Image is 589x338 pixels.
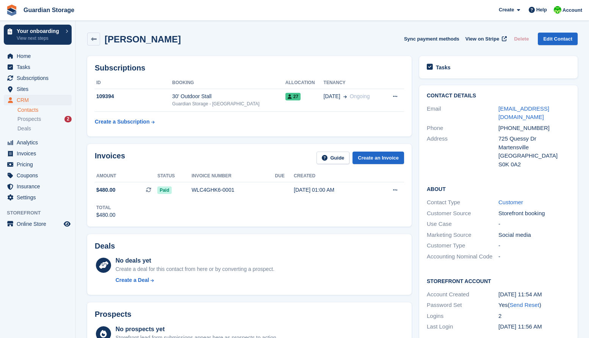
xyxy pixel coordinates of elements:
[116,265,274,273] div: Create a deal for this contact from here or by converting a prospect.
[95,64,404,72] h2: Subscriptions
[427,301,498,310] div: Password Set
[17,192,62,203] span: Settings
[498,209,570,218] div: Storefront booking
[427,277,570,285] h2: Storefront Account
[498,301,570,310] div: Yes
[95,152,125,164] h2: Invoices
[17,116,41,123] span: Prospects
[4,148,72,159] a: menu
[17,159,62,170] span: Pricing
[498,220,570,228] div: -
[4,62,72,72] a: menu
[64,116,72,122] div: 2
[498,290,570,299] div: [DATE] 11:54 AM
[427,209,498,218] div: Customer Source
[17,95,62,105] span: CRM
[17,148,62,159] span: Invoices
[427,252,498,261] div: Accounting Nominal Code
[498,252,570,261] div: -
[96,204,116,211] div: Total
[17,28,62,34] p: Your onboarding
[17,137,62,148] span: Analytics
[352,152,404,164] a: Create an Invoice
[498,124,570,133] div: [PHONE_NUMBER]
[498,105,549,120] a: [EMAIL_ADDRESS][DOMAIN_NAME]
[294,186,373,194] div: [DATE] 01:00 AM
[498,323,542,330] time: 2025-09-21 16:56:26 UTC
[105,34,181,44] h2: [PERSON_NAME]
[427,290,498,299] div: Account Created
[95,170,157,182] th: Amount
[17,84,62,94] span: Sites
[4,192,72,203] a: menu
[427,198,498,207] div: Contact Type
[465,35,499,43] span: View on Stripe
[4,181,72,192] a: menu
[436,64,451,71] h2: Tasks
[17,106,72,114] a: Contacts
[427,93,570,99] h2: Contact Details
[116,325,278,334] div: No prospects yet
[4,219,72,229] a: menu
[498,152,570,160] div: [GEOGRAPHIC_DATA]
[285,93,301,100] span: 27
[316,152,350,164] a: Guide
[498,231,570,239] div: Social media
[508,302,541,308] span: ( )
[427,135,498,169] div: Address
[498,241,570,250] div: -
[95,77,172,89] th: ID
[499,6,514,14] span: Create
[427,105,498,122] div: Email
[4,95,72,105] a: menu
[95,310,132,319] h2: Prospects
[498,312,570,321] div: 2
[427,241,498,250] div: Customer Type
[538,33,578,45] a: Edit Contact
[4,51,72,61] a: menu
[63,219,72,228] a: Preview store
[6,5,17,16] img: stora-icon-8386f47178a22dfd0bd8f6a31ec36ba5ce8667c1dd55bd0f319d3a0aa187defe.svg
[4,170,72,181] a: menu
[116,276,274,284] a: Create a Deal
[562,6,582,14] span: Account
[7,209,75,217] span: Storefront
[427,322,498,331] div: Last Login
[95,242,115,250] h2: Deals
[294,170,373,182] th: Created
[350,93,370,99] span: Ongoing
[17,181,62,192] span: Insurance
[462,33,508,45] a: View on Stripe
[498,143,570,152] div: Martensville
[17,170,62,181] span: Coupons
[172,92,285,100] div: 30' Outdoor Stall
[157,186,171,194] span: Paid
[427,124,498,133] div: Phone
[404,33,459,45] button: Sync payment methods
[509,302,539,308] a: Send Reset
[275,170,294,182] th: Due
[172,100,285,107] div: Guardian Storage - [GEOGRAPHIC_DATA]
[427,231,498,239] div: Marketing Source
[4,25,72,45] a: Your onboarding View next steps
[427,220,498,228] div: Use Case
[191,170,275,182] th: Invoice number
[17,35,62,42] p: View next steps
[4,159,72,170] a: menu
[17,73,62,83] span: Subscriptions
[498,160,570,169] div: S0K 0A2
[324,92,340,100] span: [DATE]
[17,125,72,133] a: Deals
[324,77,384,89] th: Tenancy
[95,115,155,129] a: Create a Subscription
[17,115,72,123] a: Prospects 2
[427,312,498,321] div: Logins
[96,186,116,194] span: $480.00
[172,77,285,89] th: Booking
[427,185,570,192] h2: About
[157,170,191,182] th: Status
[4,84,72,94] a: menu
[116,276,149,284] div: Create a Deal
[116,256,274,265] div: No deals yet
[96,211,116,219] div: $480.00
